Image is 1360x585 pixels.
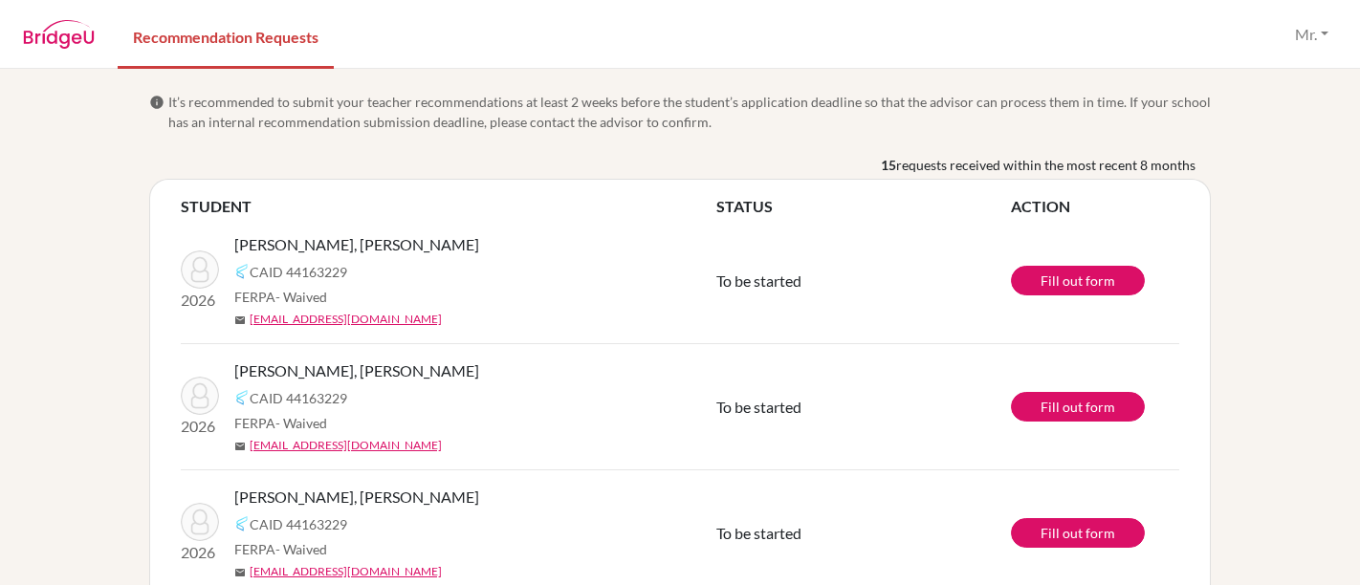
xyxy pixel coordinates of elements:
[234,413,327,433] span: FERPA
[716,524,801,542] span: To be started
[1011,195,1179,218] th: ACTION
[181,541,219,564] p: 2026
[181,415,219,438] p: 2026
[1011,392,1145,422] a: Fill out form
[234,441,246,452] span: mail
[250,437,442,454] a: [EMAIL_ADDRESS][DOMAIN_NAME]
[168,92,1211,132] span: It’s recommended to submit your teacher recommendations at least 2 weeks before the student’s app...
[250,514,347,534] span: CAID 44163229
[181,503,219,541] img: Abla, Elinam Amegashie
[234,264,250,279] img: Common App logo
[716,195,1011,218] th: STATUS
[1011,266,1145,295] a: Fill out form
[716,398,801,416] span: To be started
[250,563,442,580] a: [EMAIL_ADDRESS][DOMAIN_NAME]
[275,541,327,557] span: - Waived
[1011,518,1145,548] a: Fill out form
[234,314,246,326] span: mail
[234,486,479,509] span: [PERSON_NAME], [PERSON_NAME]
[1286,16,1337,53] button: Mr.
[234,359,479,382] span: [PERSON_NAME], [PERSON_NAME]
[234,233,479,256] span: [PERSON_NAME], [PERSON_NAME]
[118,3,334,69] a: Recommendation Requests
[250,388,347,408] span: CAID 44163229
[896,155,1195,175] span: requests received within the most recent 8 months
[181,289,219,312] p: 2026
[181,195,716,218] th: STUDENT
[181,377,219,415] img: Abla, Elinam Amegashie
[234,390,250,405] img: Common App logo
[275,415,327,431] span: - Waived
[234,516,250,531] img: Common App logo
[250,262,347,282] span: CAID 44163229
[23,20,95,49] img: BridgeU logo
[149,95,165,110] span: info
[881,155,896,175] b: 15
[716,271,801,290] span: To be started
[234,567,246,578] span: mail
[234,539,327,559] span: FERPA
[275,289,327,305] span: - Waived
[181,250,219,289] img: Abla, Elinam Amegashie
[234,287,327,307] span: FERPA
[250,311,442,328] a: [EMAIL_ADDRESS][DOMAIN_NAME]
